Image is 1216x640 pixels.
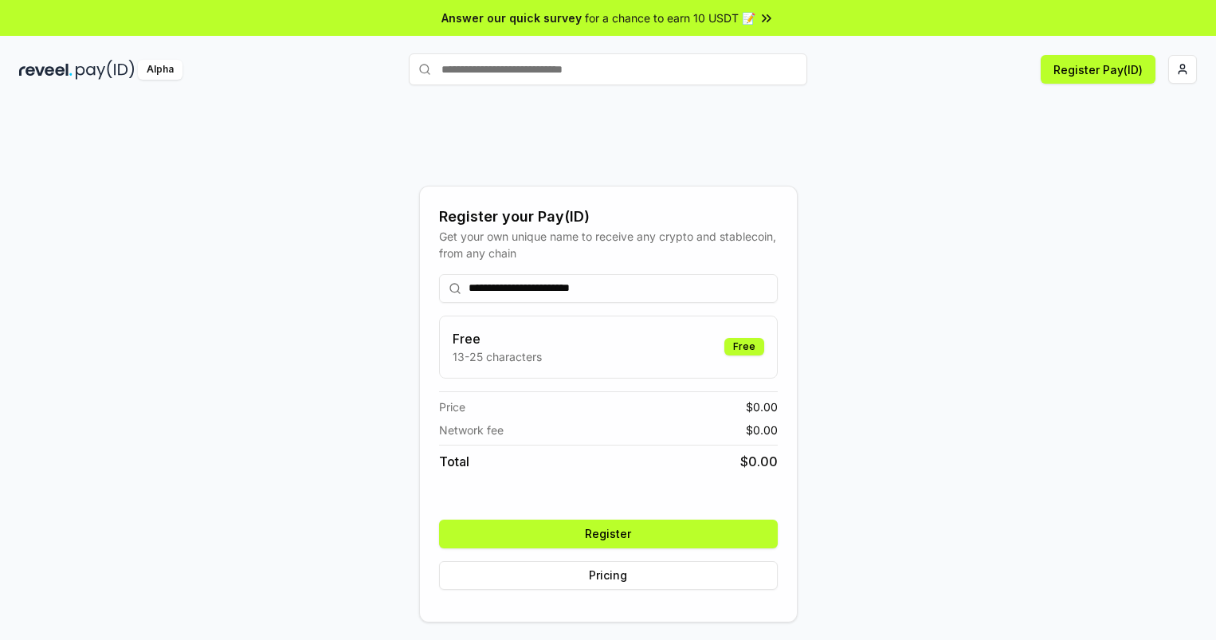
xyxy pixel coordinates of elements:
[439,520,778,548] button: Register
[76,60,135,80] img: pay_id
[439,561,778,590] button: Pricing
[441,10,582,26] span: Answer our quick survey
[724,338,764,355] div: Free
[585,10,755,26] span: for a chance to earn 10 USDT 📝
[746,399,778,415] span: $ 0.00
[138,60,182,80] div: Alpha
[19,60,73,80] img: reveel_dark
[439,452,469,471] span: Total
[453,329,542,348] h3: Free
[439,228,778,261] div: Get your own unique name to receive any crypto and stablecoin, from any chain
[439,206,778,228] div: Register your Pay(ID)
[439,399,465,415] span: Price
[746,422,778,438] span: $ 0.00
[453,348,542,365] p: 13-25 characters
[439,422,504,438] span: Network fee
[740,452,778,471] span: $ 0.00
[1041,55,1155,84] button: Register Pay(ID)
